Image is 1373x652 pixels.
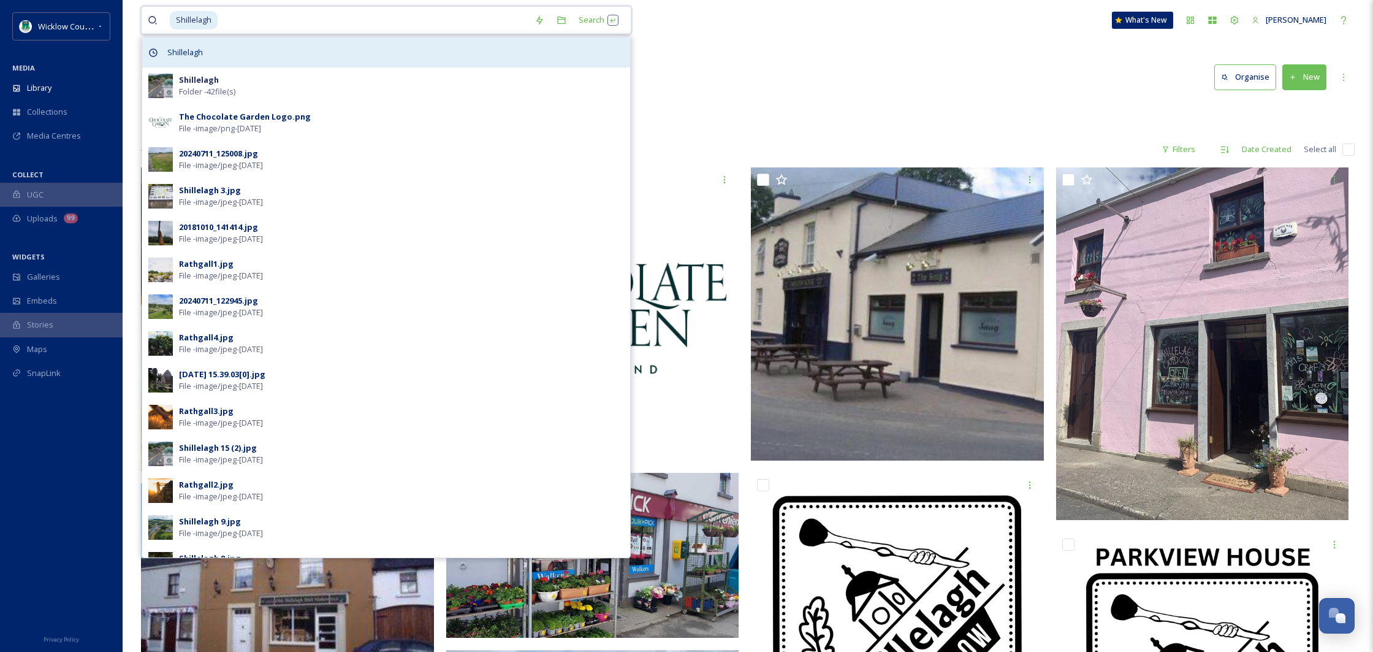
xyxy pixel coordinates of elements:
[179,111,311,123] div: The Chocolate Garden Logo.png
[179,343,263,355] span: File - image/jpeg - [DATE]
[572,8,625,32] div: Search
[148,478,173,503] img: Rathgall2.jpg
[1214,64,1276,90] button: Organise
[179,380,263,392] span: File - image/jpeg - [DATE]
[12,63,35,72] span: MEDIA
[44,631,79,646] a: Privacy Policy
[179,417,263,429] span: File - image/jpeg - [DATE]
[179,442,257,454] div: Shillelagh 15 (2).jpg
[141,167,434,471] img: Chocolate-Bear-Moulds.jpg
[148,258,173,282] img: Rathgall1.jpg
[27,367,61,379] span: SnapLink
[148,368,173,393] img: 2012-03-07%252015.39.03%255B0%255D.jpg
[27,343,47,355] span: Maps
[179,516,241,527] div: Shillelagh 9.jpg
[27,189,44,201] span: UGC
[179,491,263,502] span: File - image/jpeg - [DATE]
[179,295,258,307] div: 20240711_122945.jpg
[141,144,165,155] span: 42 file s
[1236,137,1298,161] div: Date Created
[1266,14,1326,25] span: [PERSON_NAME]
[751,167,1044,461] img: Parkview-House-6-300x300.jpg
[179,221,258,233] div: 20181010_141414.jpg
[148,552,173,577] img: Shillelagh%25208.jpg
[148,442,173,466] img: Shillelagh%252015%2520%282%29.jpg
[148,331,173,356] img: Rathgall4.jpg
[12,170,44,179] span: COLLECT
[179,159,263,171] span: File - image/jpeg - [DATE]
[1056,167,1349,520] img: Shillelagh-Outdoors-5.jpg
[179,74,219,85] strong: Shillelagh
[179,527,263,539] span: File - image/jpeg - [DATE]
[179,553,241,564] div: Shillelagh 8.jpg
[27,213,58,224] span: Uploads
[148,221,173,245] img: 20181010_141414.jpg
[27,82,51,94] span: Library
[148,110,173,135] img: 543ab797-fdd2-4a5e-b11d-4d550d0bd5dc.jpg
[148,74,173,98] img: Shillelagh%252015%2520%282%29.jpg
[27,319,53,331] span: Stories
[27,106,67,118] span: Collections
[179,479,234,491] div: Rathgall2.jpg
[44,635,79,643] span: Privacy Policy
[64,213,78,223] div: 99
[179,233,263,245] span: File - image/jpeg - [DATE]
[1319,598,1355,634] button: Open Chat
[161,44,209,61] span: Shillelagh
[1155,137,1201,161] div: Filters
[179,454,263,466] span: File - image/jpeg - [DATE]
[1112,12,1173,29] a: What's New
[179,307,263,318] span: File - image/jpeg - [DATE]
[170,11,218,29] span: Shillelagh
[148,294,173,319] img: 20240711_122945.jpg
[179,148,258,159] div: 20240711_125008.jpg
[12,252,45,261] span: WIDGETS
[179,270,263,282] span: File - image/jpeg - [DATE]
[179,369,265,380] div: [DATE] 15.39.03[0].jpg
[27,295,57,307] span: Embeds
[148,515,173,540] img: Shillelagh%25209.jpg
[1304,144,1336,155] span: Select all
[1246,8,1333,32] a: [PERSON_NAME]
[179,405,234,417] div: Rathgall3.jpg
[38,20,124,32] span: Wicklow County Council
[1282,64,1326,90] button: New
[179,123,261,134] span: File - image/png - [DATE]
[148,184,173,209] img: Shillelagh%25203.jpg
[148,147,173,172] img: 20240711_125008.jpg
[179,86,235,98] span: Folder - 42 file(s)
[179,258,234,270] div: Rathgall1.jpg
[148,405,173,429] img: Rathgall3.jpg
[179,332,234,343] div: Rathgall4.jpg
[20,20,32,33] img: download%20(9).png
[179,196,263,208] span: File - image/jpeg - [DATE]
[179,185,241,196] div: Shillelagh 3.jpg
[27,271,60,283] span: Galleries
[27,130,81,142] span: Media Centres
